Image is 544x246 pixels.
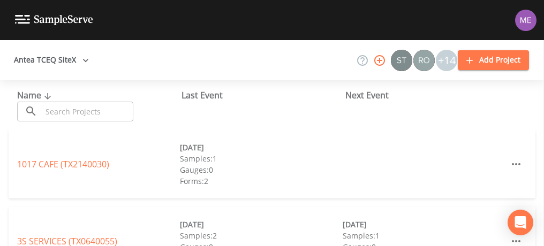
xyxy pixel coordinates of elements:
[180,142,343,153] div: [DATE]
[390,50,413,71] div: Stan Porter
[180,175,343,187] div: Forms: 2
[17,89,54,101] span: Name
[436,50,457,71] div: +14
[413,50,435,71] img: 7e5c62b91fde3b9fc00588adc1700c9a
[180,219,343,230] div: [DATE]
[345,89,510,102] div: Next Event
[182,89,346,102] div: Last Event
[15,15,93,25] img: logo
[508,210,533,235] div: Open Intercom Messenger
[180,153,343,164] div: Samples: 1
[391,50,412,71] img: c0670e89e469b6405363224a5fca805c
[343,219,505,230] div: [DATE]
[343,230,505,241] div: Samples: 1
[10,50,93,70] button: Antea TCEQ SiteX
[180,230,343,241] div: Samples: 2
[413,50,435,71] div: Rodolfo Ramirez
[17,158,109,170] a: 1017 CAFE (TX2140030)
[458,50,529,70] button: Add Project
[515,10,537,31] img: d4d65db7c401dd99d63b7ad86343d265
[42,102,133,121] input: Search Projects
[180,164,343,175] div: Gauges: 0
